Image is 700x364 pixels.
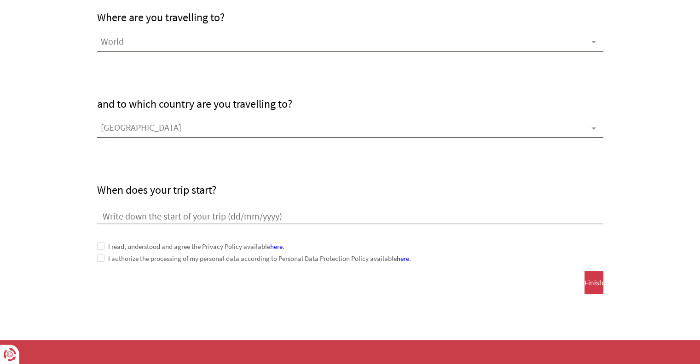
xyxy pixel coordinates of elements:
[101,37,585,48] span: World
[97,210,603,224] input: Write down the start of your trip (dd/mm/yyyy)
[97,10,225,24] span: Where are you travelling to?
[584,278,603,287] span: Finish
[104,254,411,262] span: I authorize the processing of my personal data according to Personal Data Protection Policy avail...
[97,97,292,111] span: and to which country are you travelling to?
[101,123,585,134] span: [GEOGRAPHIC_DATA]
[270,242,283,251] a: here
[97,183,216,197] label: When does your trip start?
[584,271,603,294] button: Finish
[104,243,284,250] span: I read, understood and agree the Privacy Policy available .
[397,254,409,263] a: here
